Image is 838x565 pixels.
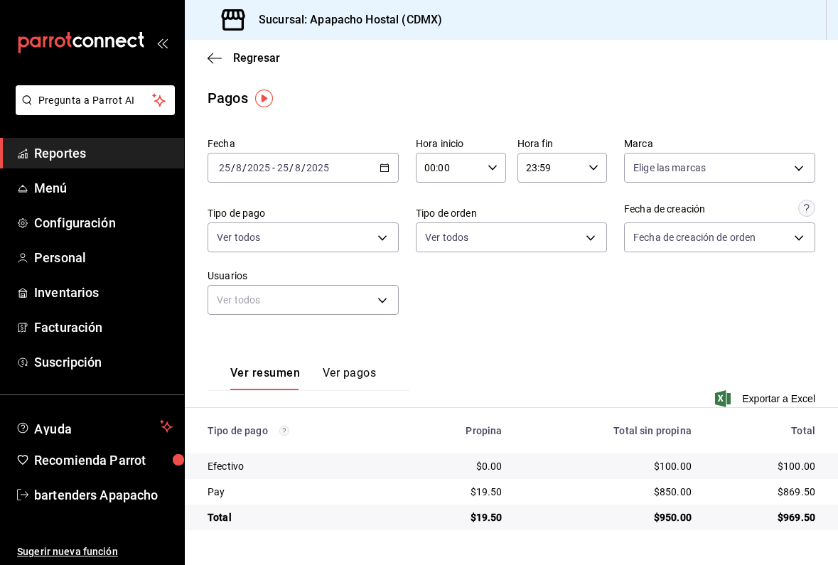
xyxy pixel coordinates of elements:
svg: Los pagos realizados con Pay y otras terminales son montos brutos. [279,426,289,436]
label: Hora inicio [416,139,506,149]
label: Fecha [208,139,399,149]
label: Marca [624,139,815,149]
span: Suscripción [34,353,173,372]
input: -- [276,162,289,173]
span: Ver todos [217,230,260,244]
span: Fecha de creación de orden [633,230,756,244]
div: Pay [208,485,391,499]
button: Regresar [208,51,280,65]
span: Menú [34,178,173,198]
span: Regresar [233,51,280,65]
span: Reportes [34,144,173,163]
div: $19.50 [414,485,502,499]
div: Total [714,425,815,436]
label: Usuarios [208,271,399,281]
span: / [242,162,247,173]
label: Tipo de orden [416,208,607,218]
span: Personal [34,248,173,267]
button: open_drawer_menu [156,37,168,48]
input: -- [218,162,231,173]
button: Exportar a Excel [718,390,815,407]
div: $969.50 [714,510,815,524]
div: Efectivo [208,459,391,473]
span: / [289,162,294,173]
span: Recomienda Parrot [34,451,173,470]
button: Pregunta a Parrot AI [16,85,175,115]
span: Ayuda [34,418,154,435]
a: Pregunta a Parrot AI [10,103,175,118]
span: bartenders Apapacho [34,485,173,505]
span: Ver todos [425,230,468,244]
span: / [301,162,306,173]
div: Total [208,510,391,524]
input: -- [294,162,301,173]
span: Facturación [34,318,173,337]
span: Configuración [34,213,173,232]
input: -- [235,162,242,173]
div: $19.50 [414,510,502,524]
div: $850.00 [525,485,692,499]
div: $100.00 [714,459,815,473]
div: navigation tabs [230,366,376,390]
input: ---- [306,162,330,173]
button: Ver pagos [323,366,376,390]
div: Propina [414,425,502,436]
h3: Sucursal: Apapacho Hostal (CDMX) [247,11,442,28]
button: Ver resumen [230,366,300,390]
div: $0.00 [414,459,502,473]
span: Elige las marcas [633,161,706,175]
div: $100.00 [525,459,692,473]
div: Ver todos [208,285,399,315]
div: Tipo de pago [208,425,391,436]
span: Inventarios [34,283,173,302]
div: Pagos [208,87,248,109]
span: - [272,162,275,173]
div: $869.50 [714,485,815,499]
img: Tooltip marker [255,90,273,107]
div: $950.00 [525,510,692,524]
span: Pregunta a Parrot AI [38,93,153,108]
span: Sugerir nueva función [17,544,173,559]
div: Total sin propina [525,425,692,436]
div: Fecha de creación [624,202,705,217]
span: / [231,162,235,173]
label: Hora fin [517,139,608,149]
label: Tipo de pago [208,208,399,218]
input: ---- [247,162,271,173]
